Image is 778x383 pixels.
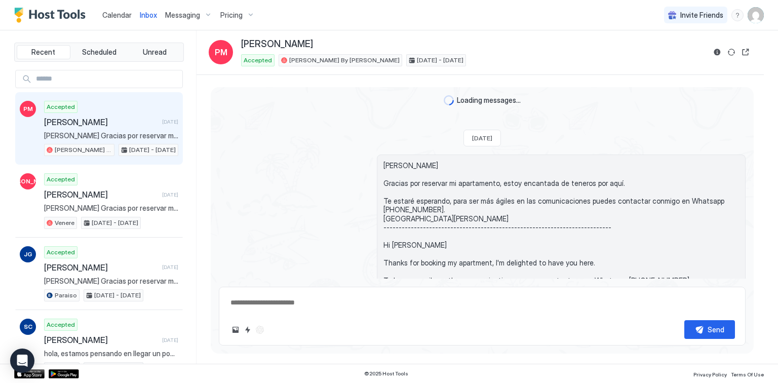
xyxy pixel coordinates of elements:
[47,248,75,257] span: Accepted
[128,45,181,59] button: Unread
[383,161,739,303] span: [PERSON_NAME] Gracias por reservar mi apartamento, estoy encantada de teneros por aquí. Te estaré...
[44,117,158,127] span: [PERSON_NAME]
[242,324,254,336] button: Quick reply
[244,56,272,65] span: Accepted
[44,204,178,213] span: [PERSON_NAME] Gracias por reservar mi apartamento, estoy encantada de teneros por aquí. Te estaré...
[55,291,77,300] span: Paraiso
[92,218,138,227] span: [DATE] - [DATE]
[143,48,167,57] span: Unread
[24,322,32,331] span: SC
[3,177,53,186] span: [PERSON_NAME]
[731,371,764,377] span: Terms Of Use
[693,368,727,379] a: Privacy Policy
[215,46,227,58] span: PM
[162,264,178,271] span: [DATE]
[289,56,400,65] span: [PERSON_NAME] By [PERSON_NAME]
[23,104,33,113] span: PM
[129,145,176,155] span: [DATE] - [DATE]
[684,320,735,339] button: Send
[241,39,313,50] span: [PERSON_NAME]
[44,262,158,273] span: [PERSON_NAME]
[14,43,184,62] div: tab-group
[457,96,521,105] span: Loading messages...
[711,46,723,58] button: Reservation information
[44,189,158,200] span: [PERSON_NAME]
[162,337,178,343] span: [DATE]
[47,175,75,184] span: Accepted
[47,102,75,111] span: Accepted
[14,369,45,378] a: App Store
[417,56,463,65] span: [DATE] - [DATE]
[82,48,116,57] span: Scheduled
[49,369,79,378] a: Google Play Store
[748,7,764,23] div: User profile
[220,11,243,20] span: Pricing
[140,10,157,20] a: Inbox
[472,134,492,142] span: [DATE]
[364,370,408,377] span: © 2025 Host Tools
[680,11,723,20] span: Invite Friends
[44,131,178,140] span: [PERSON_NAME] Gracias por reservar mi apartamento, estoy encantada de teneros por aquí. Te estaré...
[94,291,141,300] span: [DATE] - [DATE]
[731,368,764,379] a: Terms Of Use
[731,9,744,21] div: menu
[44,349,178,358] span: hola, estamos pensando en llegar un poco antes, entre las 2 y las 3 de la tarde, espero que no se...
[55,218,74,227] span: Venere
[44,335,158,345] span: [PERSON_NAME]
[102,11,132,19] span: Calendar
[14,8,90,23] a: Host Tools Logo
[708,324,724,335] div: Send
[162,119,178,125] span: [DATE]
[32,70,182,88] input: Input Field
[140,11,157,19] span: Inbox
[31,48,55,57] span: Recent
[44,277,178,286] span: [PERSON_NAME] Gracias por reservar mi apartamento, estoy encantada de teneros por aquí. Te estaré...
[725,46,737,58] button: Sync reservation
[165,11,200,20] span: Messaging
[162,191,178,198] span: [DATE]
[693,371,727,377] span: Privacy Policy
[17,45,70,59] button: Recent
[72,45,126,59] button: Scheduled
[102,10,132,20] a: Calendar
[740,46,752,58] button: Open reservation
[10,349,34,373] div: Open Intercom Messenger
[47,320,75,329] span: Accepted
[55,145,112,155] span: [PERSON_NAME] By [PERSON_NAME]
[229,324,242,336] button: Upload image
[24,250,32,259] span: JG
[444,95,454,105] div: loading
